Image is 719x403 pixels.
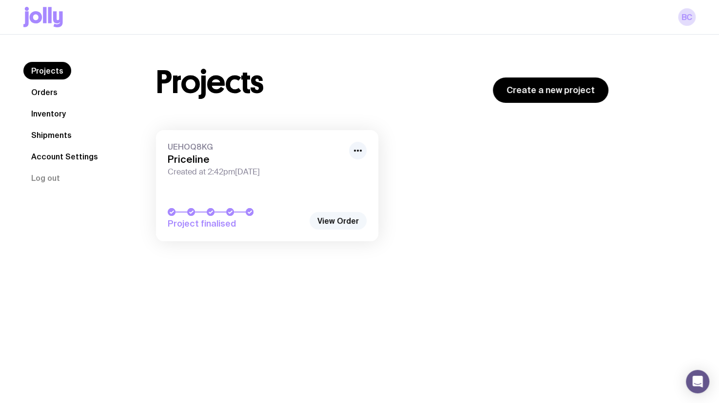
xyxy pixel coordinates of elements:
[23,148,106,165] a: Account Settings
[310,212,367,230] a: View Order
[168,142,343,152] span: UEHOQ8KG
[23,126,79,144] a: Shipments
[678,8,696,26] a: BC
[23,83,65,101] a: Orders
[686,370,709,393] div: Open Intercom Messenger
[168,218,304,230] span: Project finalised
[23,169,68,187] button: Log out
[493,77,608,103] a: Create a new project
[23,105,74,122] a: Inventory
[156,67,264,98] h1: Projects
[23,62,71,79] a: Projects
[168,167,343,177] span: Created at 2:42pm[DATE]
[156,130,378,241] a: UEHOQ8KGPricelineCreated at 2:42pm[DATE]Project finalised
[168,154,343,165] h3: Priceline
